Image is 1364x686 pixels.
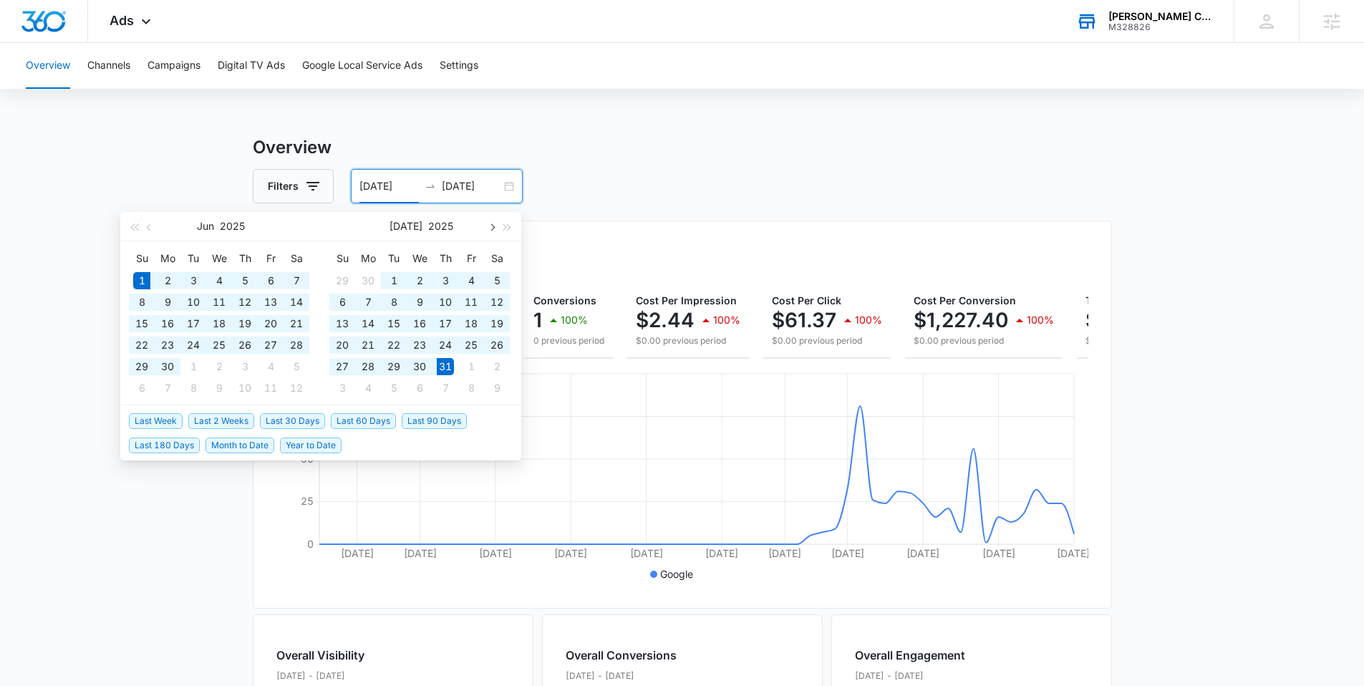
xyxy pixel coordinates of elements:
[772,334,882,347] p: $0.00 previous period
[381,377,407,399] td: 2025-08-05
[284,270,309,291] td: 2025-06-07
[432,270,458,291] td: 2025-07-03
[381,270,407,291] td: 2025-07-01
[914,334,1054,347] p: $0.00 previous period
[407,313,432,334] td: 2025-07-16
[831,547,864,559] tspan: [DATE]
[329,377,355,399] td: 2025-08-03
[129,334,155,356] td: 2025-06-22
[206,291,232,313] td: 2025-06-11
[54,84,128,94] div: Domain Overview
[355,247,381,270] th: Mo
[636,334,740,347] p: $0.00 previous period
[855,647,965,664] h2: Overall Engagement
[284,356,309,377] td: 2025-07-05
[262,294,279,311] div: 13
[133,337,150,354] div: 22
[205,438,274,453] span: Month to Date
[1085,294,1144,306] span: Total Spend
[288,358,305,375] div: 5
[359,315,377,332] div: 14
[220,212,245,241] button: 2025
[37,37,158,49] div: Domain: [DOMAIN_NAME]
[211,272,228,289] div: 4
[258,291,284,313] td: 2025-06-13
[40,23,70,34] div: v 4.0.25
[484,313,510,334] td: 2025-07-19
[432,356,458,377] td: 2025-07-31
[636,294,737,306] span: Cost Per Impression
[437,358,454,375] div: 31
[155,247,180,270] th: Mo
[206,247,232,270] th: We
[185,315,202,332] div: 17
[411,380,428,397] div: 6
[533,294,596,306] span: Conversions
[180,247,206,270] th: Tu
[276,647,364,664] h2: Overall Visibility
[211,315,228,332] div: 18
[705,547,738,559] tspan: [DATE]
[437,315,454,332] div: 17
[185,337,202,354] div: 24
[407,356,432,377] td: 2025-07-30
[129,438,200,453] span: Last 180 Days
[533,334,604,347] p: 0 previous period
[301,495,314,507] tspan: 25
[211,358,228,375] div: 2
[355,270,381,291] td: 2025-06-30
[155,334,180,356] td: 2025-06-23
[855,315,882,325] p: 100%
[488,272,506,289] div: 5
[129,356,155,377] td: 2025-06-29
[288,315,305,332] div: 21
[458,291,484,313] td: 2025-07-11
[437,272,454,289] div: 3
[554,547,587,559] tspan: [DATE]
[206,313,232,334] td: 2025-06-18
[288,272,305,289] div: 7
[129,247,155,270] th: Su
[258,313,284,334] td: 2025-06-20
[463,315,480,332] div: 18
[403,547,436,559] tspan: [DATE]
[133,294,150,311] div: 8
[355,291,381,313] td: 2025-07-07
[329,247,355,270] th: Su
[407,377,432,399] td: 2025-08-06
[914,309,1008,332] p: $1,227.40
[385,380,402,397] div: 5
[381,291,407,313] td: 2025-07-08
[1085,309,1180,332] p: $1,227.40
[133,358,150,375] div: 29
[129,291,155,313] td: 2025-06-08
[185,294,202,311] div: 10
[359,272,377,289] div: 30
[133,272,150,289] div: 1
[1057,547,1090,559] tspan: [DATE]
[629,547,662,559] tspan: [DATE]
[133,315,150,332] div: 15
[463,272,480,289] div: 4
[129,377,155,399] td: 2025-07-06
[407,334,432,356] td: 2025-07-23
[147,43,200,89] button: Campaigns
[329,334,355,356] td: 2025-07-20
[566,670,677,682] p: [DATE] - [DATE]
[334,380,351,397] div: 3
[385,294,402,311] div: 8
[442,178,501,194] input: End date
[561,315,588,325] p: 100%
[262,358,279,375] div: 4
[385,272,402,289] div: 1
[437,337,454,354] div: 24
[262,380,279,397] div: 11
[307,538,314,550] tspan: 0
[428,212,453,241] button: 2025
[385,337,402,354] div: 22
[232,291,258,313] td: 2025-06-12
[284,291,309,313] td: 2025-06-14
[329,313,355,334] td: 2025-07-13
[236,337,253,354] div: 26
[437,380,454,397] div: 7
